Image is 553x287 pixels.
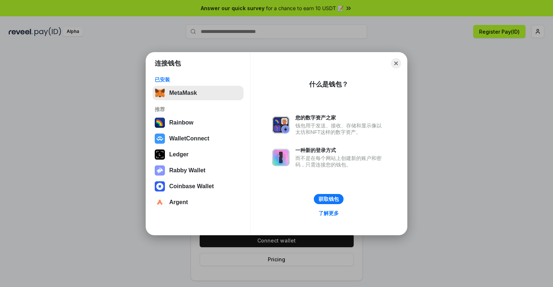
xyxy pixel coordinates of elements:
div: WalletConnect [169,135,209,142]
h1: 连接钱包 [155,59,181,68]
div: 什么是钱包？ [309,80,348,89]
div: 而不是在每个网站上创建新的账户和密码，只需连接您的钱包。 [295,155,385,168]
div: Ledger [169,151,188,158]
div: Coinbase Wallet [169,183,214,190]
div: 一种新的登录方式 [295,147,385,153]
button: Argent [153,195,244,210]
div: 推荐 [155,106,241,113]
img: svg+xml,%3Csvg%20fill%3D%22none%22%20height%3D%2233%22%20viewBox%3D%220%200%2035%2033%22%20width%... [155,88,165,98]
img: svg+xml,%3Csvg%20xmlns%3D%22http%3A%2F%2Fwww.w3.org%2F2000%2Fsvg%22%20fill%3D%22none%22%20viewBox... [155,165,165,176]
div: 了解更多 [319,210,339,216]
img: svg+xml,%3Csvg%20xmlns%3D%22http%3A%2F%2Fwww.w3.org%2F2000%2Fsvg%22%20fill%3D%22none%22%20viewBox... [272,116,290,134]
div: 已安装 [155,76,241,83]
button: 获取钱包 [314,194,344,204]
img: svg+xml,%3Csvg%20width%3D%2228%22%20height%3D%2228%22%20viewBox%3D%220%200%2028%2028%22%20fill%3D... [155,197,165,207]
img: svg+xml,%3Csvg%20width%3D%2228%22%20height%3D%2228%22%20viewBox%3D%220%200%2028%2028%22%20fill%3D... [155,134,165,144]
div: MetaMask [169,90,197,96]
img: svg+xml,%3Csvg%20xmlns%3D%22http%3A%2F%2Fwww.w3.org%2F2000%2Fsvg%22%20width%3D%2228%22%20height%3... [155,149,165,160]
img: svg+xml,%3Csvg%20width%3D%2228%22%20height%3D%2228%22%20viewBox%3D%220%200%2028%2028%22%20fill%3D... [155,181,165,191]
button: Coinbase Wallet [153,179,244,194]
a: 了解更多 [314,208,343,218]
button: Rabby Wallet [153,163,244,178]
img: svg+xml,%3Csvg%20xmlns%3D%22http%3A%2F%2Fwww.w3.org%2F2000%2Fsvg%22%20fill%3D%22none%22%20viewBox... [272,149,290,166]
button: Rainbow [153,115,244,130]
button: WalletConnect [153,131,244,146]
div: Rabby Wallet [169,167,205,174]
div: Argent [169,199,188,206]
button: Close [391,58,401,68]
div: 获取钱包 [319,196,339,202]
button: Ledger [153,147,244,162]
div: 您的数字资产之家 [295,114,385,121]
div: 钱包用于发送、接收、存储和显示像以太坊和NFT这样的数字资产。 [295,122,385,135]
div: Rainbow [169,119,194,126]
button: MetaMask [153,86,244,100]
img: svg+xml,%3Csvg%20width%3D%22120%22%20height%3D%22120%22%20viewBox%3D%220%200%20120%20120%22%20fil... [155,118,165,128]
